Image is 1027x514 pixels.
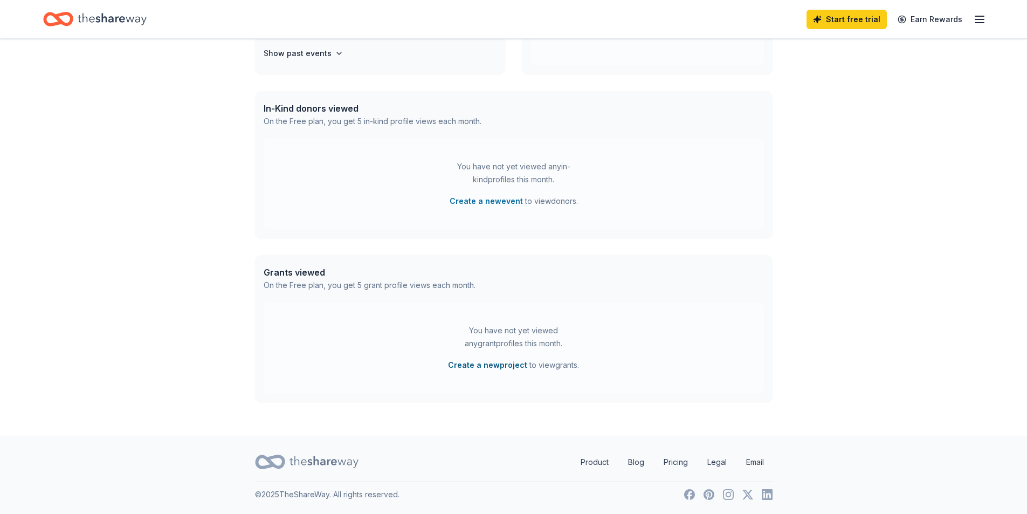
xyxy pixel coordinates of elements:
span: to view donors . [450,195,578,208]
nav: quick links [572,451,773,473]
h4: Show past events [264,47,332,60]
a: Pricing [655,451,697,473]
button: Show past events [264,47,343,60]
a: Earn Rewards [891,10,969,29]
div: In-Kind donors viewed [264,102,481,115]
a: Email [737,451,773,473]
div: On the Free plan, you get 5 in-kind profile views each month. [264,115,481,128]
div: Grants viewed [264,266,475,279]
div: On the Free plan, you get 5 grant profile views each month. [264,279,475,292]
a: Legal [699,451,735,473]
a: Start free trial [807,10,887,29]
a: Blog [619,451,653,473]
button: Create a newevent [450,195,523,208]
a: Product [572,451,617,473]
a: Home [43,6,147,32]
p: © 2025 TheShareWay. All rights reserved. [255,488,399,501]
button: Create a newproject [448,359,527,372]
div: You have not yet viewed any grant profiles this month. [446,324,581,350]
span: to view grants . [448,359,579,372]
div: You have not yet viewed any in-kind profiles this month. [446,160,581,186]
